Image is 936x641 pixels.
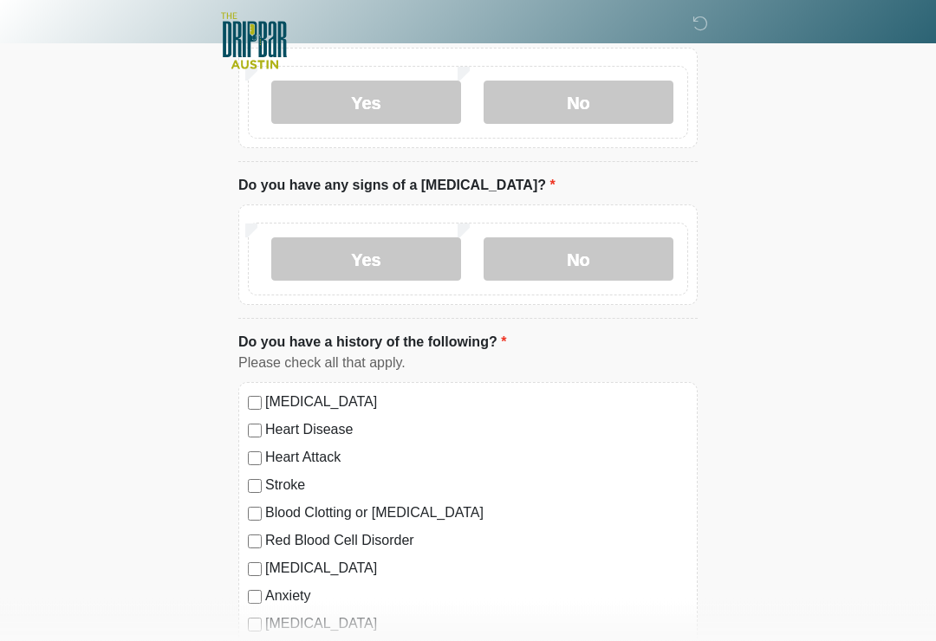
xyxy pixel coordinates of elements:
[248,424,262,438] input: Heart Disease
[484,81,673,125] label: No
[265,559,688,579] label: [MEDICAL_DATA]
[265,614,688,635] label: [MEDICAL_DATA]
[265,476,688,496] label: Stroke
[265,392,688,413] label: [MEDICAL_DATA]
[248,591,262,605] input: Anxiety
[265,503,688,524] label: Blood Clotting or [MEDICAL_DATA]
[248,618,262,632] input: [MEDICAL_DATA]
[484,238,673,282] label: No
[265,531,688,552] label: Red Blood Cell Disorder
[271,238,461,282] label: Yes
[248,480,262,494] input: Stroke
[238,333,506,353] label: Do you have a history of the following?
[248,563,262,577] input: [MEDICAL_DATA]
[265,586,688,607] label: Anxiety
[248,452,262,466] input: Heart Attack
[271,81,461,125] label: Yes
[238,353,698,374] div: Please check all that apply.
[265,420,688,441] label: Heart Disease
[248,397,262,411] input: [MEDICAL_DATA]
[238,176,556,197] label: Do you have any signs of a [MEDICAL_DATA]?
[248,535,262,549] input: Red Blood Cell Disorder
[248,508,262,521] input: Blood Clotting or [MEDICAL_DATA]
[221,13,287,69] img: The DRIPBaR - Austin The Domain Logo
[265,448,688,469] label: Heart Attack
